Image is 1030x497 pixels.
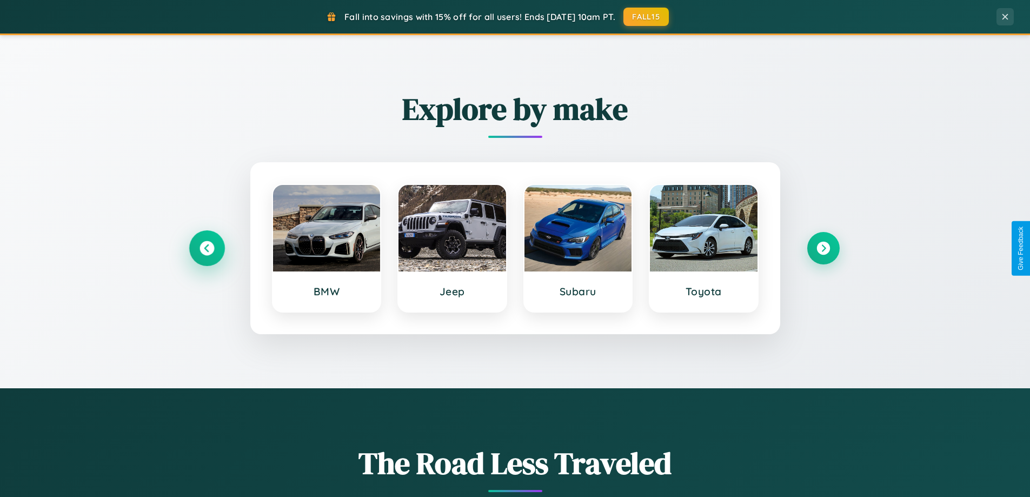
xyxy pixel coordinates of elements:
[191,442,840,484] h1: The Road Less Traveled
[284,285,370,298] h3: BMW
[661,285,747,298] h3: Toyota
[1017,227,1025,270] div: Give Feedback
[344,11,615,22] span: Fall into savings with 15% off for all users! Ends [DATE] 10am PT.
[191,88,840,130] h2: Explore by make
[535,285,621,298] h3: Subaru
[409,285,495,298] h3: Jeep
[623,8,669,26] button: FALL15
